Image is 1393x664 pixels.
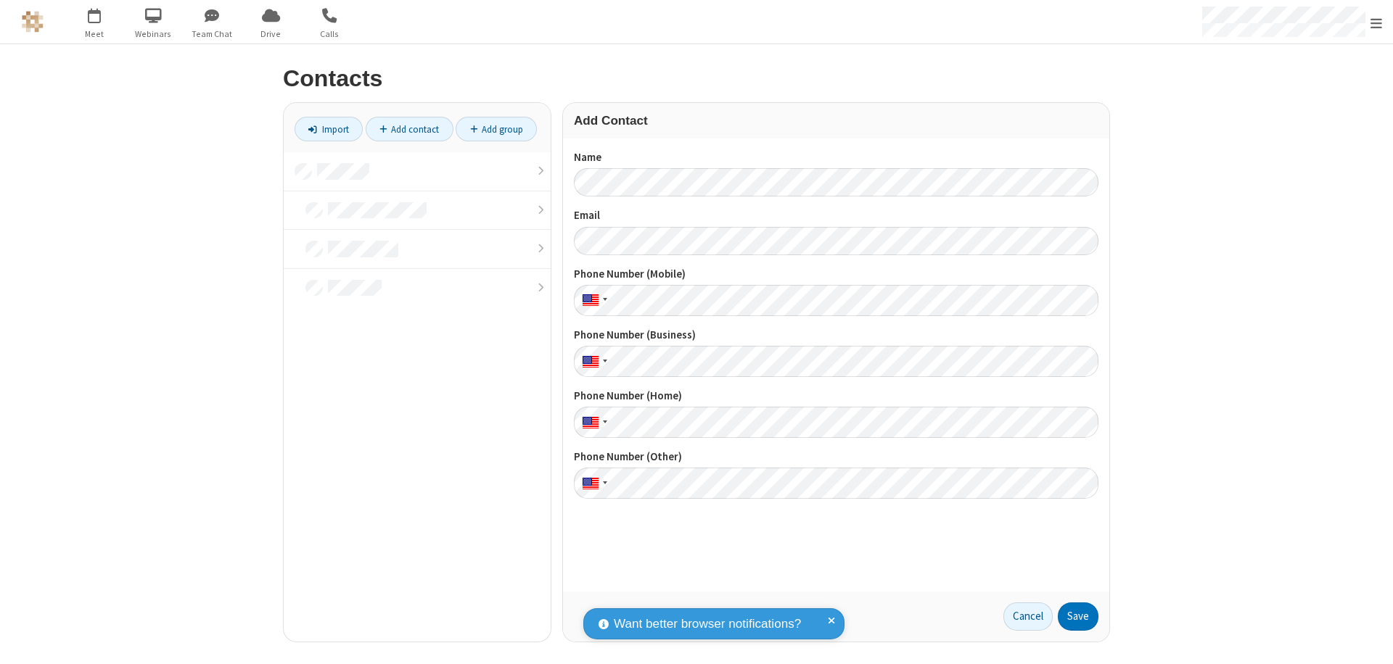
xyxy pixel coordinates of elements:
label: Phone Number (Other) [574,449,1098,465]
label: Name [574,149,1098,166]
a: Add group [456,117,537,141]
h2: Contacts [283,66,1110,91]
a: Cancel [1003,602,1053,631]
div: United States: + 1 [574,407,612,438]
h3: Add Contact [574,114,1098,128]
label: Phone Number (Business) [574,327,1098,344]
span: Drive [244,28,298,41]
span: Team Chat [185,28,239,41]
label: Phone Number (Home) [574,388,1098,404]
div: United States: + 1 [574,346,612,377]
button: Save [1058,602,1098,631]
img: QA Selenium DO NOT DELETE OR CHANGE [22,11,44,33]
a: Add contact [366,117,453,141]
span: Meet [67,28,122,41]
label: Phone Number (Mobile) [574,266,1098,283]
div: United States: + 1 [574,468,612,499]
a: Import [295,117,363,141]
div: United States: + 1 [574,285,612,316]
span: Webinars [126,28,181,41]
span: Calls [303,28,357,41]
span: Want better browser notifications? [614,615,801,634]
label: Email [574,207,1098,224]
